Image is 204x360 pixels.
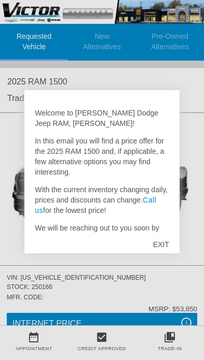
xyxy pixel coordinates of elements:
[35,184,169,215] p: With the current inventory changing daily, prices and discounts can change. for the lowest price!
[35,196,156,214] a: Call us
[35,136,169,177] p: In this email you will find a price offer for the 2025 RAM 1500 and, if applicable, a few alterna...
[35,223,169,275] p: We will be reaching out to you soon by email (and phone if possible) to clarify that the informat...
[35,108,169,128] p: Welcome to [PERSON_NAME] Dodge Jeep RAM, [PERSON_NAME]!
[143,229,180,260] div: EXIT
